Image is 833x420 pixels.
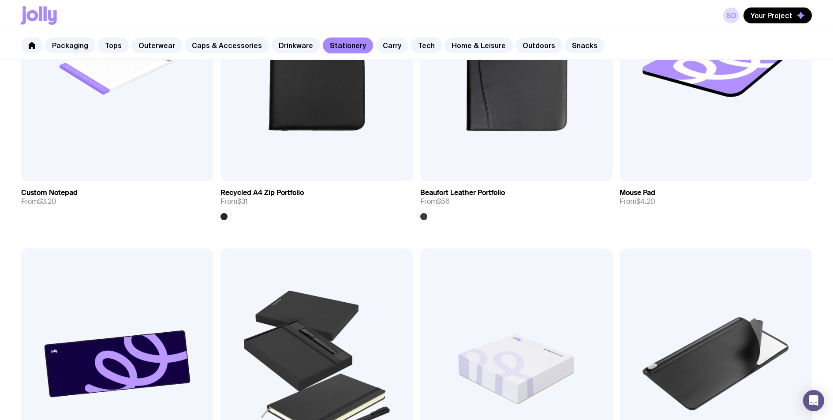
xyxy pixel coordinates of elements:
[515,37,562,53] a: Outdoors
[220,197,248,206] span: From
[620,197,655,206] span: From
[743,7,812,23] button: Your Project
[723,7,739,23] a: SD
[131,37,182,53] a: Outerwear
[21,188,78,197] h3: Custom Notepad
[376,37,408,53] a: Carry
[420,197,450,206] span: From
[751,11,792,20] span: Your Project
[21,197,56,206] span: From
[323,37,373,53] a: Stationery
[636,197,655,206] span: $4.20
[420,188,505,197] h3: Beaufort Leather Portfolio
[803,390,824,411] div: Open Intercom Messenger
[237,197,248,206] span: $31
[98,37,129,53] a: Tops
[437,197,450,206] span: $56
[272,37,320,53] a: Drinkware
[565,37,605,53] a: Snacks
[420,181,613,220] a: Beaufort Leather PortfolioFrom$56
[620,181,812,213] a: Mouse PadFrom$4.20
[45,37,95,53] a: Packaging
[21,181,213,213] a: Custom NotepadFrom$3.20
[220,181,413,220] a: Recycled A4 Zip PortfolioFrom$31
[185,37,269,53] a: Caps & Accessories
[38,197,56,206] span: $3.20
[220,188,304,197] h3: Recycled A4 Zip Portfolio
[620,188,655,197] h3: Mouse Pad
[445,37,513,53] a: Home & Leisure
[411,37,442,53] a: Tech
